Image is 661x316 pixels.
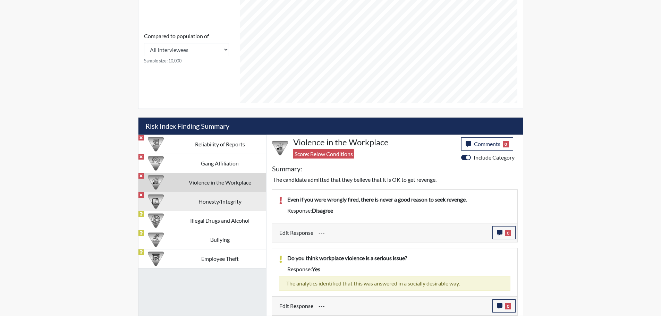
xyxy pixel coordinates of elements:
span: yes [312,266,320,272]
button: 0 [492,299,516,313]
img: CATEGORY%20ICON-07.58b65e52.png [148,251,164,267]
td: Honesty/Integrity [173,192,266,211]
div: Response: [282,206,516,215]
button: Comments0 [461,137,514,151]
h5: Summary: [272,164,302,173]
div: Update the test taker's response, the change might impact the score [313,226,492,239]
span: disagree [312,207,333,214]
img: CATEGORY%20ICON-04.6d01e8fa.png [148,232,164,248]
p: Even if you were wrongly fired, there is never a good reason to seek revenge. [287,195,510,204]
div: Response: [282,265,516,273]
small: Sample size: 10,000 [144,58,229,64]
label: Edit Response [279,226,313,239]
img: CATEGORY%20ICON-02.2c5dd649.png [148,155,164,171]
label: Compared to population of [144,32,209,40]
p: Do you think workplace violence is a serious issue? [287,254,510,262]
span: 0 [503,141,509,147]
label: Edit Response [279,299,313,313]
label: Include Category [474,153,515,162]
span: Score: Below Conditions [293,149,354,159]
td: Gang Affiliation [173,154,266,173]
td: Illegal Drugs and Alcohol [173,211,266,230]
td: Bullying [173,230,266,249]
img: CATEGORY%20ICON-20.4a32fe39.png [148,136,164,152]
img: CATEGORY%20ICON-26.eccbb84f.png [272,140,288,156]
div: Update the test taker's response, the change might impact the score [313,299,492,313]
img: CATEGORY%20ICON-12.0f6f1024.png [148,213,164,229]
span: 0 [505,230,511,236]
img: CATEGORY%20ICON-11.a5f294f4.png [148,194,164,210]
span: 0 [505,303,511,309]
img: CATEGORY%20ICON-26.eccbb84f.png [148,174,164,190]
button: 0 [492,226,516,239]
p: The candidate admitted that they believe that it is OK to get revenge. [273,176,516,184]
span: Comments [474,140,500,147]
div: The analytics identified that this was answered in a socially desirable way. [279,276,510,291]
td: Violence in the Workplace [173,173,266,192]
td: Employee Theft [173,249,266,268]
div: Consistency Score comparison among population [144,32,229,64]
h4: Violence in the Workplace [293,137,456,147]
td: Reliability of Reports [173,135,266,154]
h5: Risk Index Finding Summary [138,118,523,135]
